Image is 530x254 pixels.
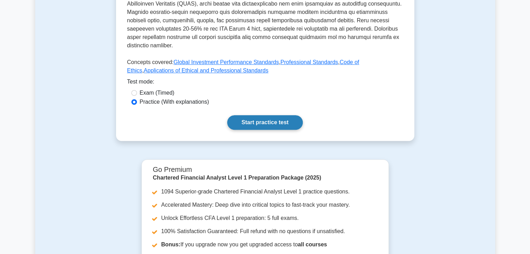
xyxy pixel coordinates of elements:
[174,59,279,65] a: Global Investment Performance Standards
[127,78,403,89] div: Test mode:
[140,98,209,106] label: Practice (With explanations)
[127,58,403,78] p: Concepts covered: , , ,
[227,115,303,130] a: Start practice test
[144,68,269,73] a: Applications of Ethical and Professional Standards
[140,89,175,97] label: Exam (Timed)
[281,59,338,65] a: Professional Standards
